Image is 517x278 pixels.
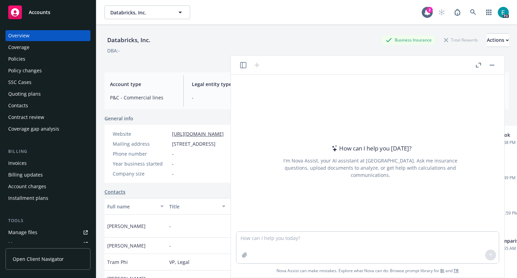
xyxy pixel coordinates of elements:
[5,100,90,111] a: Contacts
[8,42,29,53] div: Coverage
[107,47,120,54] div: DBA: -
[487,34,509,47] div: Actions
[104,188,125,195] a: Contacts
[487,33,509,47] button: Actions
[113,130,169,137] div: Website
[440,268,444,274] a: BI
[5,193,90,204] a: Installment plans
[5,181,90,192] a: Account charges
[5,65,90,76] a: Policy changes
[427,7,433,13] div: 2
[274,157,467,179] div: I'm Nova Assist, your AI assistant at [GEOGRAPHIC_DATA]. Ask me insurance questions, upload docum...
[5,3,90,22] a: Accounts
[5,77,90,88] a: SSC Cases
[8,169,43,180] div: Billing updates
[8,239,52,250] div: Manage exposures
[5,217,90,224] div: Tools
[5,158,90,169] a: Invoices
[5,42,90,53] a: Coverage
[113,160,169,167] div: Year business started
[104,5,190,19] button: Databricks, Inc.
[169,258,189,266] span: VP, Legal
[482,5,496,19] a: Switch app
[172,170,174,177] span: -
[8,30,29,41] div: Overview
[441,36,481,44] div: Total Rewards
[29,10,50,15] span: Accounts
[167,198,229,215] button: Title
[107,222,146,230] span: [PERSON_NAME]
[8,227,37,238] div: Manage files
[5,169,90,180] a: Billing updates
[110,81,175,88] span: Account type
[5,88,90,99] a: Quoting plans
[169,203,218,210] div: Title
[8,181,46,192] div: Account charges
[172,150,174,157] span: -
[104,36,153,45] div: Databricks, Inc.
[107,242,146,249] span: [PERSON_NAME]
[8,123,59,134] div: Coverage gap analysis
[113,150,169,157] div: Phone number
[498,7,509,18] img: photo
[5,53,90,64] a: Policies
[169,222,171,230] span: -
[169,242,171,249] span: -
[330,144,411,153] div: How can I help you [DATE]?
[172,160,174,167] span: -
[451,5,464,19] a: Report a Bug
[104,115,133,122] span: General info
[5,239,90,250] a: Manage exposures
[8,112,44,123] div: Contract review
[8,53,25,64] div: Policies
[5,123,90,134] a: Coverage gap analysis
[5,112,90,123] a: Contract review
[107,203,156,210] div: Full name
[382,36,435,44] div: Business Insurance
[8,193,48,204] div: Installment plans
[113,170,169,177] div: Company size
[8,77,32,88] div: SSC Cases
[228,198,331,215] button: Email
[8,100,28,111] div: Contacts
[104,198,167,215] button: Full name
[192,81,257,88] span: Legal entity type
[172,140,216,147] span: [STREET_ADDRESS]
[8,158,27,169] div: Invoices
[8,88,41,99] div: Quoting plans
[8,65,42,76] div: Policy changes
[454,268,459,274] a: TR
[276,264,459,278] span: Nova Assist can make mistakes. Explore what Nova can do: Browse prompt library for and
[113,140,169,147] div: Mailing address
[107,258,128,266] span: Tram Phi
[13,255,64,263] span: Open Client Navigator
[110,9,170,16] span: Databricks, Inc.
[110,94,175,101] span: P&C - Commercial lines
[5,148,90,155] div: Billing
[5,30,90,41] a: Overview
[466,5,480,19] a: Search
[5,227,90,238] a: Manage files
[172,131,224,137] a: [URL][DOMAIN_NAME]
[192,94,257,101] span: -
[435,5,448,19] a: Start snowing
